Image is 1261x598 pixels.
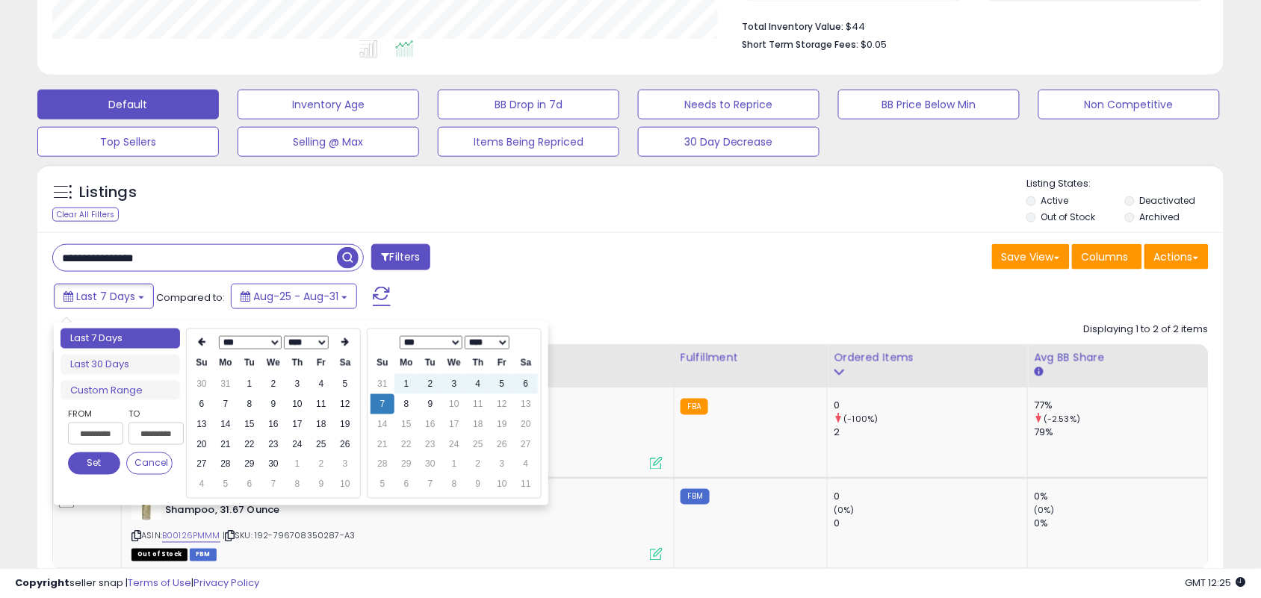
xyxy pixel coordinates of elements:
[438,127,619,157] button: Items Being Repriced
[1041,194,1069,207] label: Active
[1140,211,1180,223] label: Archived
[1044,413,1080,425] small: (-2.53%)
[418,394,442,414] td: 9
[190,549,217,561] span: FBM
[681,350,822,366] div: Fulfillment
[193,576,259,590] a: Privacy Policy
[442,414,466,435] td: 17
[418,455,442,475] td: 30
[333,374,357,394] td: 5
[514,414,538,435] td: 20
[418,435,442,455] td: 23
[238,455,261,475] td: 29
[285,374,309,394] td: 3
[261,414,285,435] td: 16
[214,394,238,414] td: 7
[285,394,309,414] td: 10
[285,455,309,475] td: 1
[214,374,238,394] td: 31
[514,475,538,495] td: 11
[371,374,394,394] td: 31
[128,350,668,366] div: Title
[466,414,490,435] td: 18
[190,414,214,435] td: 13
[466,435,490,455] td: 25
[285,475,309,495] td: 8
[371,435,394,455] td: 21
[1140,194,1196,207] label: Deactivated
[333,353,357,373] th: Sa
[743,20,844,33] b: Total Inventory Value:
[165,490,347,522] b: [PERSON_NAME] 1st Lather Shampoo, 31.67 Ounce
[190,394,214,414] td: 6
[844,413,879,425] small: (-100%)
[253,289,338,304] span: Aug-25 - Aug-31
[1186,576,1246,590] span: 2025-09-9 12:25 GMT
[490,414,514,435] td: 19
[394,435,418,455] td: 22
[128,406,173,421] label: To
[333,455,357,475] td: 3
[371,475,394,495] td: 5
[214,475,238,495] td: 5
[15,576,259,591] div: seller snap | |
[418,475,442,495] td: 7
[490,475,514,495] td: 10
[442,455,466,475] td: 1
[442,475,466,495] td: 8
[834,505,855,517] small: (0%)
[1082,249,1129,264] span: Columns
[231,284,357,309] button: Aug-25 - Aug-31
[394,353,418,373] th: Mo
[992,244,1070,270] button: Save View
[261,475,285,495] td: 7
[1034,505,1055,517] small: (0%)
[61,328,180,349] li: Last 7 Days
[309,374,333,394] td: 4
[238,374,261,394] td: 1
[333,435,357,455] td: 26
[68,452,120,475] button: Set
[834,426,1027,439] div: 2
[466,455,490,475] td: 2
[394,394,418,414] td: 8
[238,353,261,373] th: Tu
[214,455,238,475] td: 28
[309,455,333,475] td: 2
[1034,366,1043,379] small: Avg BB Share.
[394,414,418,435] td: 15
[238,475,261,495] td: 6
[638,127,820,157] button: 30 Day Decrease
[76,289,135,304] span: Last 7 Days
[128,576,191,590] a: Terms of Use
[834,517,1027,531] div: 0
[861,37,887,52] span: $0.05
[131,549,188,561] span: All listings that are currently out of stock and unavailable for purchase on Amazon
[15,576,69,590] strong: Copyright
[442,353,466,373] th: We
[162,530,220,543] a: B00126PMMM
[223,530,355,542] span: | SKU: 192-796708350287-A3
[371,244,430,270] button: Filters
[190,455,214,475] td: 27
[1034,517,1208,531] div: 0%
[190,374,214,394] td: 30
[442,435,466,455] td: 24
[238,127,419,157] button: Selling @ Max
[37,90,219,119] button: Default
[190,435,214,455] td: 20
[371,394,394,414] td: 7
[238,414,261,435] td: 15
[61,355,180,375] li: Last 30 Days
[68,406,120,421] label: From
[214,414,238,435] td: 14
[466,394,490,414] td: 11
[261,353,285,373] th: We
[333,414,357,435] td: 19
[1084,323,1209,337] div: Displaying 1 to 2 of 2 items
[1034,399,1208,412] div: 77%
[490,374,514,394] td: 5
[466,353,490,373] th: Th
[681,489,710,505] small: FBM
[61,381,180,401] li: Custom Range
